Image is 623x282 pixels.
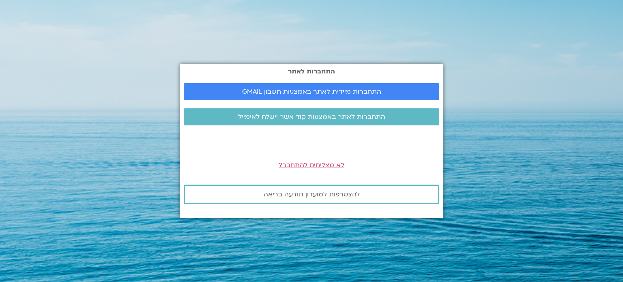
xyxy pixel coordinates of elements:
a: התחברות מיידית לאתר באמצעות חשבון GMAIL [184,83,439,100]
span: התחברות לאתר באמצעות קוד אשר יישלח לאימייל [238,113,385,121]
span: להצטרפות למועדון תודעה בריאה [264,191,360,198]
a: להצטרפות למועדון תודעה בריאה [184,185,439,204]
a: לא מצליחים להתחבר? [279,161,344,170]
span: התחברות מיידית לאתר באמצעות חשבון GMAIL [242,88,381,95]
h2: התחברות לאתר [184,68,439,75]
a: התחברות לאתר באמצעות קוד אשר יישלח לאימייל [184,108,439,125]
